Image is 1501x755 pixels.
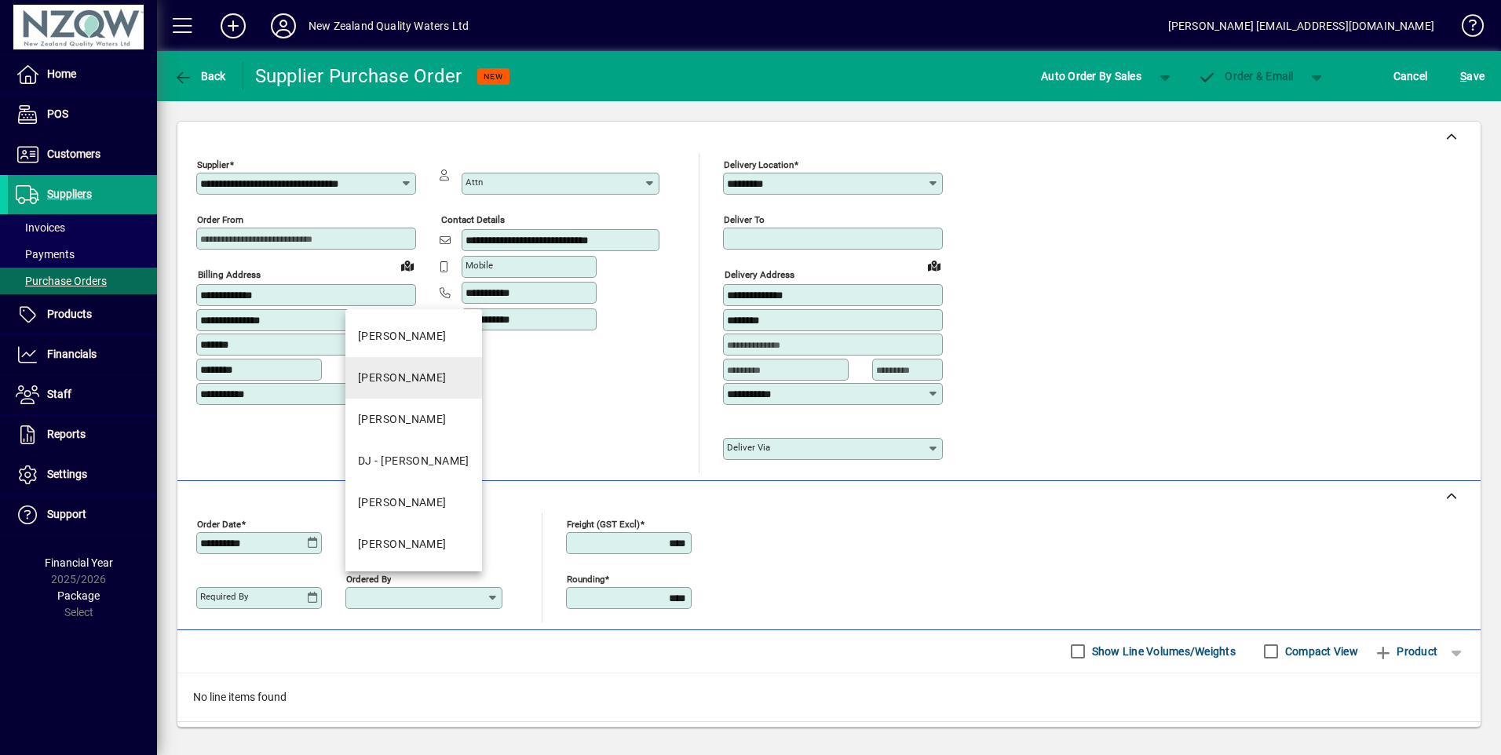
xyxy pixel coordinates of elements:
span: Package [57,589,100,602]
mat-label: Attn [466,177,483,188]
a: Staff [8,375,157,414]
a: Settings [8,455,157,494]
mat-option: CHRIS - Chris Goodin [345,399,482,440]
mat-label: Delivery Location [724,159,794,170]
div: [PERSON_NAME] [358,494,447,511]
span: Settings [47,468,87,480]
span: Suppliers [47,188,92,200]
div: [PERSON_NAME] [358,536,447,553]
mat-label: Deliver via [727,442,770,453]
mat-option: ERIC - Eric Leung [345,315,482,357]
span: Products [47,308,92,320]
label: Compact View [1282,644,1358,659]
div: [PERSON_NAME] [358,328,447,345]
div: [PERSON_NAME] [EMAIL_ADDRESS][DOMAIN_NAME] [1168,13,1434,38]
button: Add [208,12,258,40]
a: Home [8,55,157,94]
span: Purchase Orders [16,275,107,287]
span: Customers [47,148,100,160]
mat-option: DJ - Digvijay Singh [345,440,482,482]
span: Cancel [1393,64,1428,89]
a: Purchase Orders [8,268,157,294]
a: POS [8,95,157,134]
a: Financials [8,335,157,374]
div: No line items found [177,673,1481,721]
mat-label: Supplier [197,159,229,170]
div: New Zealand Quality Waters Ltd [309,13,469,38]
button: Product [1366,637,1445,666]
button: Save [1456,62,1488,90]
a: Payments [8,241,157,268]
span: Payments [16,248,75,261]
span: POS [47,108,68,120]
a: Invoices [8,214,157,241]
button: Back [170,62,230,90]
span: Back [173,70,226,82]
mat-label: Order date [197,518,241,529]
span: Home [47,67,76,80]
mat-label: Order from [197,214,243,225]
mat-label: Deliver To [724,214,765,225]
span: Auto Order By Sales [1041,64,1141,89]
mat-label: Rounding [567,573,604,584]
app-page-header-button: Back [157,62,243,90]
button: Profile [258,12,309,40]
span: Financials [47,348,97,360]
mat-label: Required by [200,591,248,602]
mat-label: Mobile [466,260,493,271]
button: Cancel [1390,62,1432,90]
label: Show Line Volumes/Weights [1089,644,1236,659]
button: Auto Order By Sales [1033,62,1149,90]
span: Order & Email [1198,70,1294,82]
mat-option: SAMMY - Sammy Tsui [345,523,482,565]
span: Staff [47,388,71,400]
a: Reports [8,415,157,454]
div: [PERSON_NAME] [358,370,447,386]
a: View on map [922,253,947,278]
span: Product [1374,639,1437,664]
a: Support [8,495,157,534]
a: Products [8,295,157,334]
span: ave [1460,64,1485,89]
mat-label: Ordered by [346,573,391,584]
span: Support [47,508,86,520]
span: Financial Year [45,556,113,569]
span: Reports [47,428,86,440]
div: DJ - [PERSON_NAME] [358,453,469,469]
a: Knowledge Base [1450,3,1481,54]
mat-option: JANET - Janet McCluskie [345,482,482,523]
span: Invoices [16,221,65,234]
mat-option: FRANKY - Franky Taipiha [345,357,482,399]
a: View on map [395,253,420,278]
div: Supplier Purchase Order [255,64,462,89]
div: [PERSON_NAME] [358,411,447,428]
span: S [1460,70,1466,82]
button: Order & Email [1190,62,1302,90]
mat-label: Freight (GST excl) [567,518,640,529]
span: NEW [484,71,503,82]
a: Customers [8,135,157,174]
